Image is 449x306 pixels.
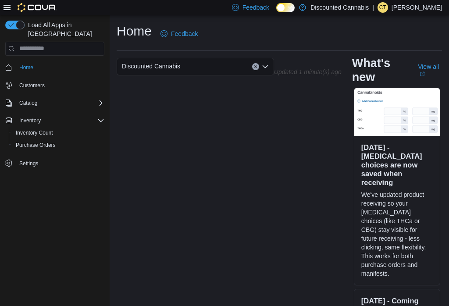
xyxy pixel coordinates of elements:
span: Customers [16,80,104,91]
span: Purchase Orders [16,142,56,149]
span: Inventory [16,115,104,126]
button: Customers [2,79,108,92]
a: Home [16,62,37,73]
button: Open list of options [262,63,269,70]
span: Inventory Count [16,129,53,136]
p: Discounted Cannabis [310,2,369,13]
a: Inventory Count [12,128,57,138]
button: Clear input [252,63,259,70]
button: Inventory [16,115,44,126]
p: Updated 1 minute(s) ago [274,68,342,75]
h3: [DATE] - [MEDICAL_DATA] choices are now saved when receiving [361,143,433,187]
span: Home [19,64,33,71]
span: Home [16,62,104,73]
button: Inventory Count [9,127,108,139]
nav: Complex example [5,57,104,192]
span: Inventory [19,117,41,124]
button: Settings [2,157,108,169]
span: Inventory Count [12,128,104,138]
span: Load All Apps in [GEOGRAPHIC_DATA] [25,21,104,38]
a: Purchase Orders [12,140,59,150]
span: Settings [16,157,104,168]
span: Customers [19,82,45,89]
div: courtney taylor [378,2,388,13]
span: Catalog [19,100,37,107]
button: Inventory [2,114,108,127]
h1: Home [117,22,152,40]
input: Dark Mode [276,3,295,12]
span: Feedback [171,29,198,38]
span: Purchase Orders [12,140,104,150]
a: Settings [16,158,42,169]
span: Settings [19,160,38,167]
span: Feedback [242,3,269,12]
svg: External link [420,71,425,77]
a: View allExternal link [418,63,442,77]
h2: What's new [352,56,407,84]
button: Purchase Orders [9,139,108,151]
a: Customers [16,80,48,91]
button: Catalog [16,98,41,108]
a: Feedback [157,25,201,43]
span: Catalog [16,98,104,108]
p: We've updated product receiving so your [MEDICAL_DATA] choices (like THCa or CBG) stay visible fo... [361,190,433,278]
button: Home [2,61,108,74]
span: ct [379,2,386,13]
p: [PERSON_NAME] [392,2,442,13]
p: | [372,2,374,13]
span: Discounted Cannabis [122,61,180,71]
button: Catalog [2,97,108,109]
img: Cova [18,3,57,12]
